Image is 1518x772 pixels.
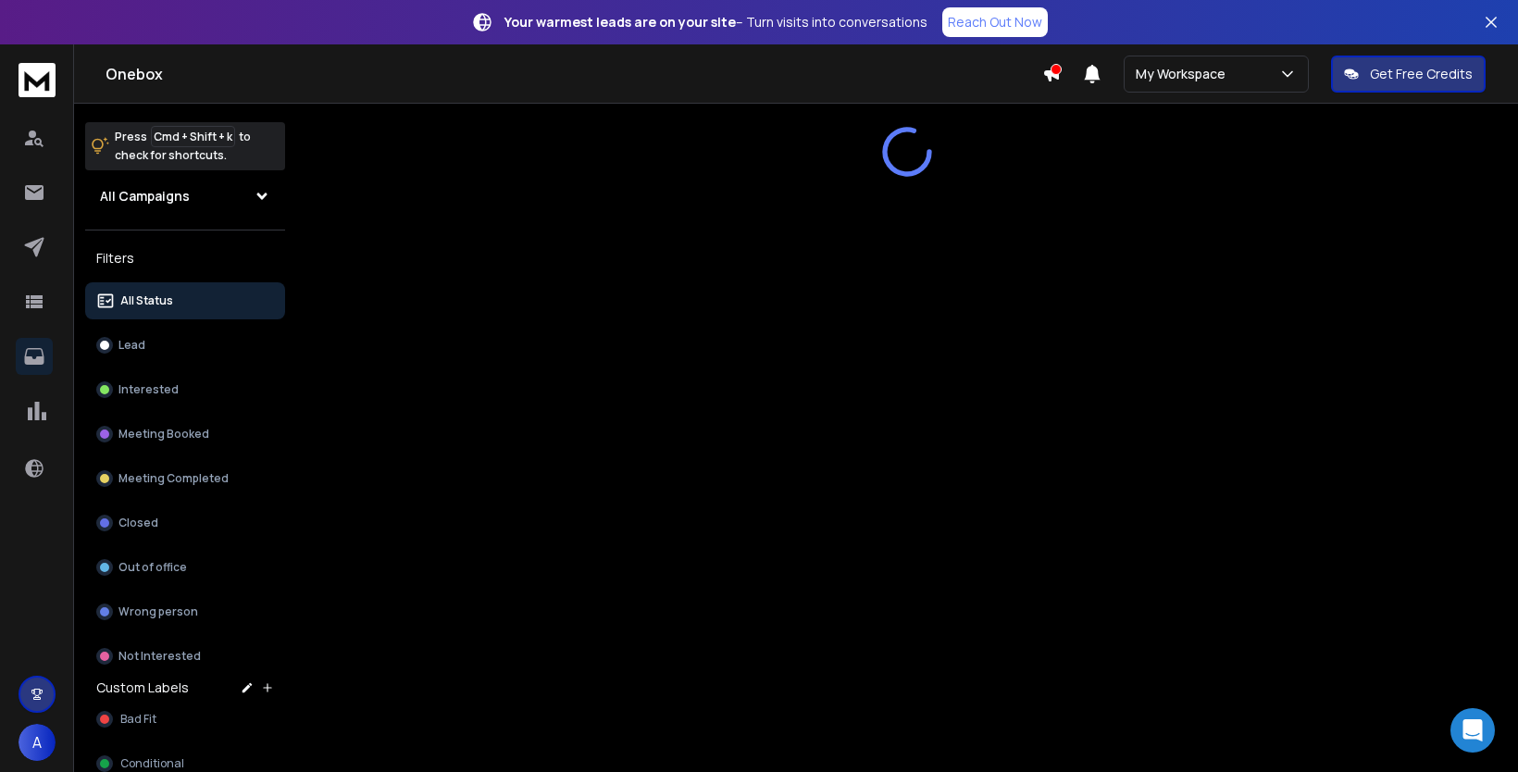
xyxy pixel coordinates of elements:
[85,416,285,453] button: Meeting Booked
[85,327,285,364] button: Lead
[118,604,198,619] p: Wrong person
[100,187,190,205] h1: All Campaigns
[118,427,209,442] p: Meeting Booked
[1370,65,1473,83] p: Get Free Credits
[1331,56,1486,93] button: Get Free Credits
[85,701,285,738] button: Bad Fit
[118,471,229,486] p: Meeting Completed
[504,13,927,31] p: – Turn visits into conversations
[120,712,156,727] span: Bad Fit
[1450,708,1495,753] div: Open Intercom Messenger
[85,178,285,215] button: All Campaigns
[85,460,285,497] button: Meeting Completed
[118,649,201,664] p: Not Interested
[19,63,56,97] img: logo
[942,7,1048,37] a: Reach Out Now
[120,293,173,308] p: All Status
[1136,65,1233,83] p: My Workspace
[120,756,184,771] span: Conditional
[118,560,187,575] p: Out of office
[118,382,179,397] p: Interested
[85,282,285,319] button: All Status
[504,13,736,31] strong: Your warmest leads are on your site
[96,679,189,697] h3: Custom Labels
[85,371,285,408] button: Interested
[106,63,1042,85] h1: Onebox
[19,724,56,761] button: A
[118,338,145,353] p: Lead
[85,245,285,271] h3: Filters
[118,516,158,530] p: Closed
[151,126,235,147] span: Cmd + Shift + k
[85,638,285,675] button: Not Interested
[85,593,285,630] button: Wrong person
[115,128,251,165] p: Press to check for shortcuts.
[85,504,285,542] button: Closed
[948,13,1042,31] p: Reach Out Now
[85,549,285,586] button: Out of office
